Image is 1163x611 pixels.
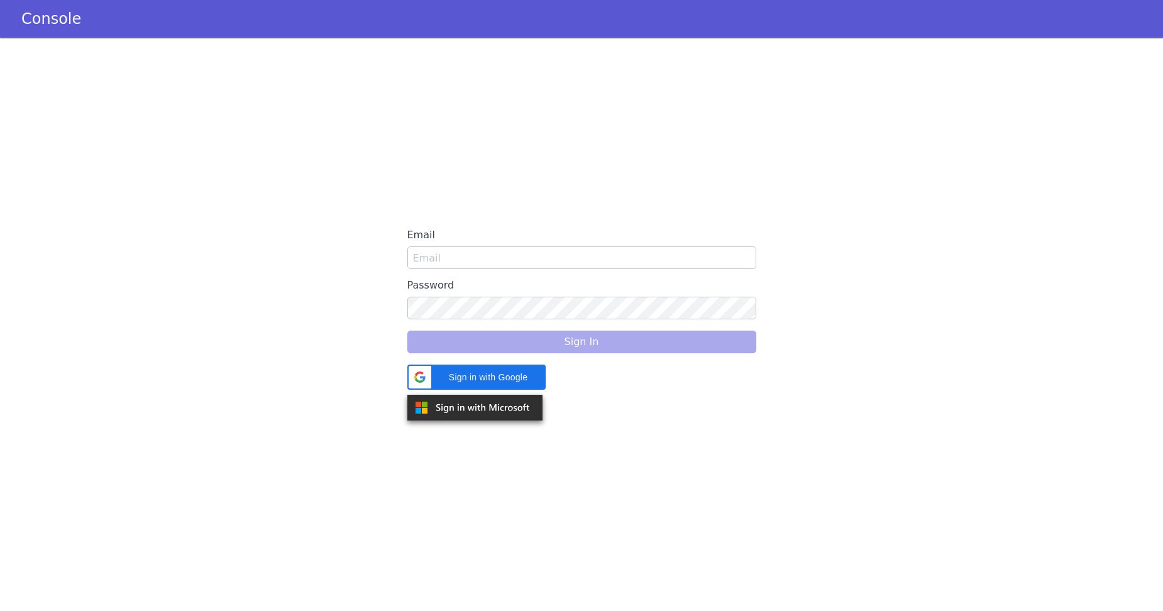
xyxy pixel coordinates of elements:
[6,10,96,28] a: Console
[407,395,543,421] img: azure.svg
[439,371,538,384] span: Sign in with Google
[407,246,756,269] input: Email
[407,365,546,390] div: Sign in with Google
[407,224,756,246] label: Email
[407,274,756,297] label: Password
